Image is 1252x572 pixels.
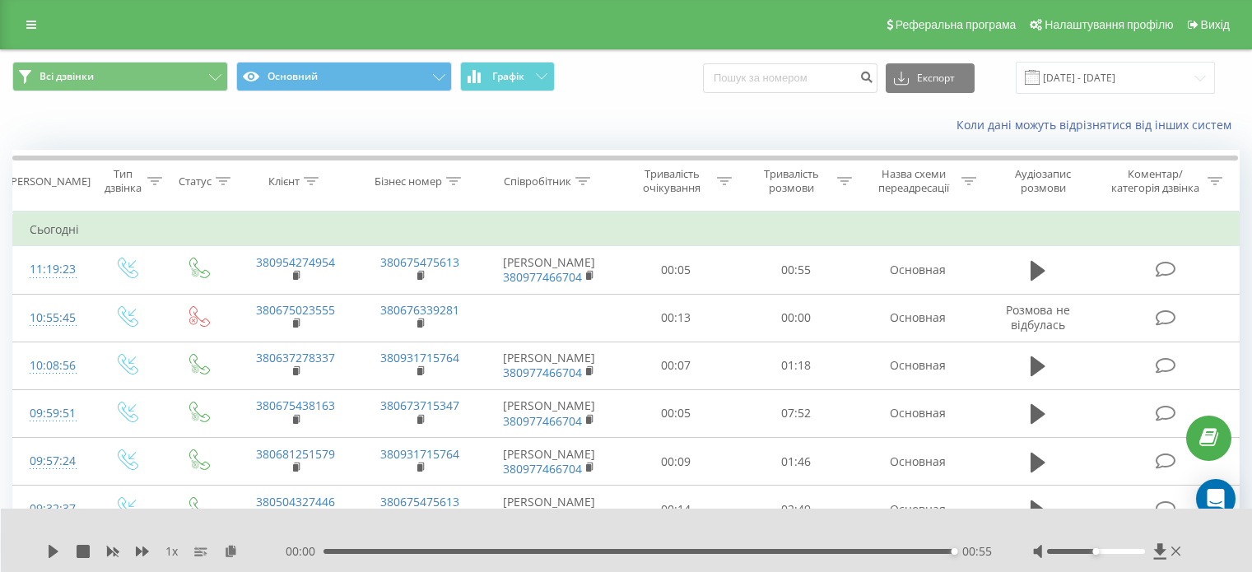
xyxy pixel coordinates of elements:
[855,246,980,294] td: Основная
[736,294,855,342] td: 00:00
[256,302,335,318] a: 380675023555
[236,62,452,91] button: Основний
[855,486,980,533] td: Основная
[40,70,94,83] span: Всі дзвінки
[995,167,1091,195] div: Аудіозапис розмови
[482,486,617,533] td: [PERSON_NAME]
[1092,548,1099,555] div: Accessibility label
[256,494,335,509] a: 380504327446
[886,63,975,93] button: Експорт
[736,246,855,294] td: 00:55
[380,494,459,509] a: 380675475613
[617,486,736,533] td: 00:14
[504,174,571,188] div: Співробітник
[855,342,980,389] td: Основная
[30,253,73,286] div: 11:19:23
[179,174,212,188] div: Статус
[380,302,459,318] a: 380676339281
[104,167,142,195] div: Тип дзвінка
[482,246,617,294] td: [PERSON_NAME]
[256,446,335,462] a: 380681251579
[482,438,617,486] td: [PERSON_NAME]
[617,246,736,294] td: 00:05
[1196,479,1236,519] div: Open Intercom Messenger
[896,18,1017,31] span: Реферальна програма
[286,543,323,560] span: 00:00
[268,174,300,188] div: Клієнт
[1006,302,1070,333] span: Розмова не відбулась
[492,71,524,82] span: Графік
[30,302,73,334] div: 10:55:45
[256,398,335,413] a: 380675438163
[380,350,459,365] a: 380931715764
[855,389,980,437] td: Основная
[256,350,335,365] a: 380637278337
[617,389,736,437] td: 00:05
[736,438,855,486] td: 01:46
[736,342,855,389] td: 01:18
[30,398,73,430] div: 09:59:51
[375,174,442,188] div: Бізнес номер
[617,342,736,389] td: 00:07
[30,493,73,525] div: 09:32:37
[30,445,73,477] div: 09:57:24
[482,389,617,437] td: [PERSON_NAME]
[703,63,877,93] input: Пошук за номером
[1107,167,1203,195] div: Коментар/категорія дзвінка
[855,438,980,486] td: Основная
[751,167,833,195] div: Тривалість розмови
[503,461,582,477] a: 380977466704
[631,167,714,195] div: Тривалість очікування
[7,174,91,188] div: [PERSON_NAME]
[165,543,178,560] span: 1 x
[12,62,228,91] button: Всі дзвінки
[736,486,855,533] td: 02:49
[962,543,992,560] span: 00:55
[1201,18,1230,31] span: Вихід
[460,62,555,91] button: Графік
[256,254,335,270] a: 380954274954
[380,446,459,462] a: 380931715764
[503,413,582,429] a: 380977466704
[503,269,582,285] a: 380977466704
[617,294,736,342] td: 00:13
[503,365,582,380] a: 380977466704
[855,294,980,342] td: Основная
[871,167,957,195] div: Назва схеми переадресації
[956,117,1240,133] a: Коли дані можуть відрізнятися вiд інших систем
[30,350,73,382] div: 10:08:56
[736,389,855,437] td: 07:52
[380,254,459,270] a: 380675475613
[380,398,459,413] a: 380673715347
[482,342,617,389] td: [PERSON_NAME]
[13,213,1240,246] td: Сьогодні
[952,548,958,555] div: Accessibility label
[1045,18,1173,31] span: Налаштування профілю
[617,438,736,486] td: 00:09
